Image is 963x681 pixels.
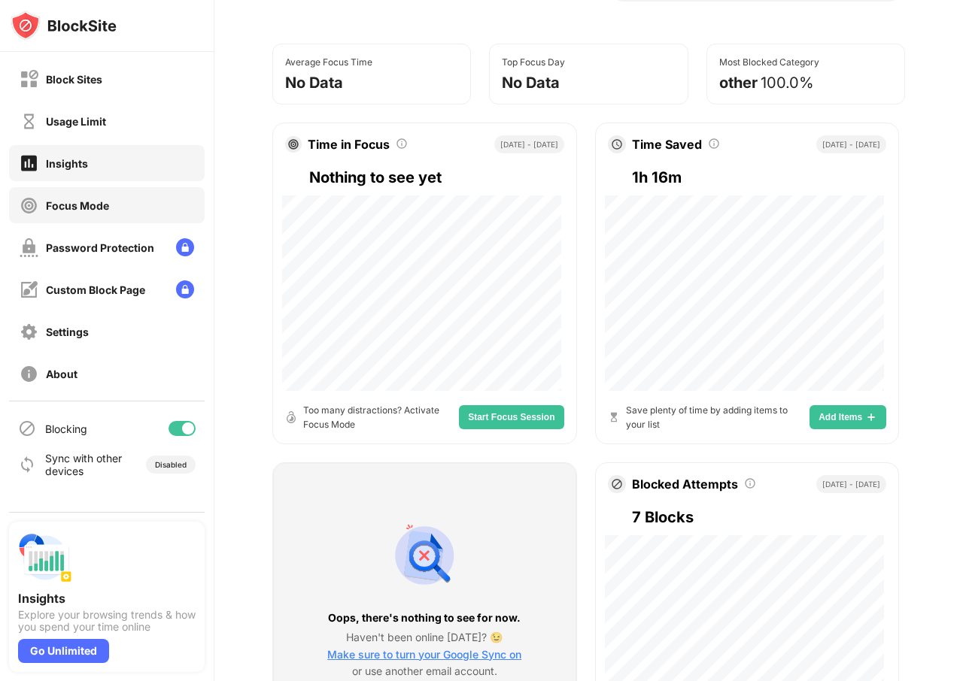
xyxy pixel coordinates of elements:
[327,629,521,679] div: Haven't been online [DATE]? 😉 or use another email account.
[303,403,453,431] div: Too many distractions? Activate Focus Mode
[502,74,560,92] div: No Data
[761,74,814,92] div: 100.0%
[20,238,38,257] img: password-protection-off.svg
[327,648,521,661] span: Make sure to turn your Google Sync on
[46,241,154,254] div: Password Protection
[46,368,77,380] div: About
[865,411,877,423] img: add-items.svg
[20,153,38,173] img: insights-on.svg
[20,112,38,131] img: time-usage-off.svg
[18,639,109,663] div: Go Unlimited
[155,460,187,469] div: Disabled
[46,73,102,86] div: Block Sites
[459,405,564,429] button: Start Focus Session
[20,196,38,215] img: focus-off.svg
[819,413,862,422] span: Add Items
[45,452,123,477] div: Sync with other devices
[285,56,372,68] div: Average Focus Time
[719,56,819,68] div: Most Blocked Category
[632,505,887,529] div: 7 Blocks
[45,422,87,435] div: Blocking
[20,365,38,383] img: about-off.svg
[719,74,758,92] div: other
[626,403,804,431] div: Save plenty of time by adding items to your list
[494,135,564,153] div: [DATE] - [DATE]
[20,70,38,89] img: block-off.svg
[18,591,196,606] div: Insights
[744,477,756,489] img: tooltip.svg
[327,610,521,626] div: Oops, there's nothing to see for now.
[502,56,565,68] div: Top Focus Day
[18,456,36,474] img: sync-icon.svg
[20,322,38,341] img: settings-off.svg
[20,280,38,299] img: customize-block-page-off.svg
[176,280,194,298] img: lock-menu.svg
[46,115,106,128] div: Usage Limit
[308,137,390,152] div: Time in Focus
[18,609,196,633] div: Explore your browsing trends & how you spend your time online
[46,325,89,338] div: Settings
[611,478,623,490] img: block-icon.svg
[816,475,886,493] div: [DATE] - [DATE]
[632,165,887,189] div: 1h 16m
[46,157,88,170] div: Insights
[46,283,145,296] div: Custom Block Page
[396,138,408,150] img: tooltip.svg
[611,138,623,150] img: clock.svg
[11,11,117,41] img: logo-blocksite.svg
[18,419,36,437] img: blocking-icon.svg
[816,135,886,153] div: [DATE] - [DATE]
[288,139,299,150] img: target.svg
[285,74,343,92] div: No Data
[309,165,564,189] div: Nothing to see yet
[46,199,109,212] div: Focus Mode
[285,411,297,423] img: open-timer.svg
[810,405,886,429] button: Add Items
[632,137,702,152] div: Time Saved
[608,411,620,423] img: hourglass.svg
[468,413,554,422] span: Start Focus Session
[632,477,738,492] div: Blocked Attempts
[708,138,720,150] img: tooltip.svg
[18,531,72,585] img: push-insights.svg
[388,519,460,592] img: search-no-results.svg
[176,238,194,256] img: lock-menu.svg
